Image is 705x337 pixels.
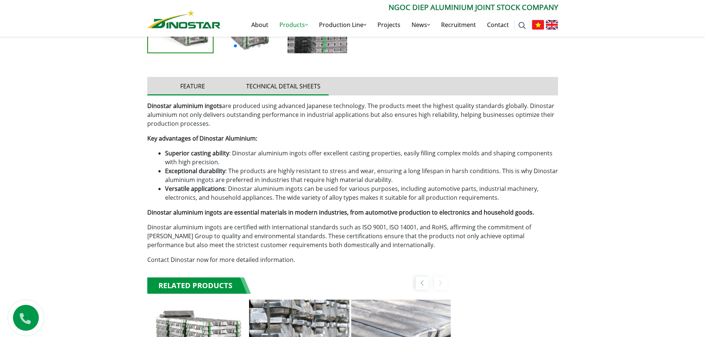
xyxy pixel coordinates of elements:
[165,167,225,175] strong: Exceptional durability
[165,166,558,184] li: : The products are highly resistant to stress and wear, ensuring a long lifespan in harsh conditi...
[147,134,257,142] strong: Key advantages of Dinostar Aluminium:
[238,77,329,95] button: Technical detail sheets
[165,149,229,157] strong: Superior casting ability
[372,13,406,37] a: Projects
[165,149,558,166] li: : Dinostar aluminium ingots offer excellent casting properties, easily filling complex molds and ...
[481,13,514,37] a: Contact
[147,10,221,28] img: Nhôm Dinostar
[147,277,251,294] div: Related Products
[274,13,313,37] a: Products
[147,101,558,128] p: are produced using advanced Japanese technology. The products meet the highest quality standards ...
[518,22,526,29] img: search
[436,13,481,37] a: Recruitment
[221,2,558,13] p: Ngoc Diep Aluminium Joint Stock Company
[147,208,534,216] strong: Dinostar aluminium ingots are essential materials in modern industries, from automotive productio...
[147,77,238,95] button: Feature
[246,13,274,37] a: About
[546,20,558,30] img: English
[165,184,558,202] li: : Dinostar aluminium ingots can be used for various purposes, including automotive parts, industr...
[147,102,222,110] strong: Dinostar aluminium ingots
[532,20,544,30] img: Tiếng Việt
[147,255,558,264] p: Contact Dinostar now for more detailed information.
[165,185,225,193] strong: Versatile applications
[147,223,558,249] p: Dinostar aluminium ingots are certified with international standards such as ISO 9001, ISO 14001,...
[313,13,372,37] a: Production Line
[406,13,436,37] a: News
